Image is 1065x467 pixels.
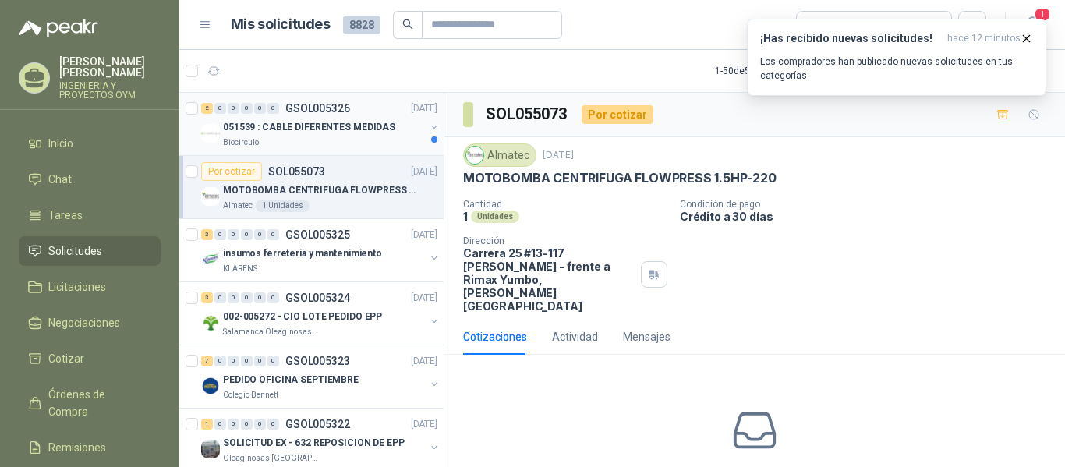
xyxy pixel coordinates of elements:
span: Inicio [48,135,73,152]
div: Cotizaciones [463,328,527,345]
p: Salamanca Oleaginosas SAS [223,326,321,338]
span: Negociaciones [48,314,120,331]
p: PEDIDO OFICINA SEPTIEMBRE [223,373,359,387]
p: Almatec [223,200,253,212]
img: Company Logo [201,440,220,458]
div: 0 [241,292,253,303]
div: 0 [241,419,253,430]
span: Remisiones [48,439,106,456]
img: Company Logo [201,124,220,143]
p: INGENIERIA Y PROYECTOS OYM [59,81,161,100]
p: [DATE] [411,291,437,306]
span: Solicitudes [48,242,102,260]
p: 002-005272 - CIO LOTE PEDIDO EPP [223,310,382,324]
h3: ¡Has recibido nuevas solicitudes! [760,32,941,45]
button: 1 [1018,11,1046,39]
p: Oleaginosas [GEOGRAPHIC_DATA][PERSON_NAME] [223,452,321,465]
a: Tareas [19,200,161,230]
img: Company Logo [201,313,220,332]
p: GSOL005322 [285,419,350,430]
div: 7 [201,356,213,366]
div: 0 [267,419,279,430]
span: Cotizar [48,350,84,367]
a: Por cotizarSOL055073[DATE] Company LogoMOTOBOMBA CENTRIFUGA FLOWPRESS 1.5HP-220Almatec1 Unidades [179,156,444,219]
p: 1 [463,210,468,223]
p: GSOL005326 [285,103,350,114]
p: GSOL005324 [285,292,350,303]
div: 0 [214,292,226,303]
a: Negociaciones [19,308,161,338]
div: 0 [241,356,253,366]
p: [DATE] [411,101,437,116]
div: Actividad [552,328,598,345]
a: Licitaciones [19,272,161,302]
p: [DATE] [411,165,437,179]
span: Tareas [48,207,83,224]
a: 2 0 0 0 0 0 GSOL005326[DATE] Company Logo051539 : CABLE DIFERENTES MEDIDASBiocirculo [201,99,441,149]
img: Company Logo [466,147,483,164]
span: hace 12 minutos [947,32,1021,45]
a: 1 0 0 0 0 0 GSOL005322[DATE] Company LogoSOLICITUD EX - 632 REPOSICION DE EPPOleaginosas [GEOGRAP... [201,415,441,465]
div: 0 [228,292,239,303]
div: 0 [254,419,266,430]
p: [DATE] [543,148,574,163]
div: 1 [201,419,213,430]
div: 0 [267,292,279,303]
p: [PERSON_NAME] [PERSON_NAME] [59,56,161,78]
div: 0 [228,229,239,240]
div: 1 Unidades [256,200,310,212]
span: Órdenes de Compra [48,386,146,420]
span: 8828 [343,16,380,34]
h3: SOL055073 [486,102,569,126]
div: 1 - 50 de 5415 [715,58,816,83]
p: Los compradores han publicado nuevas solicitudes en tus categorías. [760,55,1033,83]
p: MOTOBOMBA CENTRIFUGA FLOWPRESS 1.5HP-220 [223,183,417,198]
p: Crédito a 30 días [680,210,1059,223]
div: 0 [214,103,226,114]
a: Órdenes de Compra [19,380,161,426]
div: 0 [267,103,279,114]
p: [DATE] [411,354,437,369]
p: [DATE] [411,417,437,432]
a: 7 0 0 0 0 0 GSOL005323[DATE] Company LogoPEDIDO OFICINA SEPTIEMBREColegio Bennett [201,352,441,402]
img: Company Logo [201,377,220,395]
a: 3 0 0 0 0 0 GSOL005324[DATE] Company Logo002-005272 - CIO LOTE PEDIDO EPPSalamanca Oleaginosas SAS [201,288,441,338]
img: Company Logo [201,187,220,206]
div: 0 [228,356,239,366]
p: Carrera 25 #13-117 [PERSON_NAME] - frente a Rimax Yumbo , [PERSON_NAME][GEOGRAPHIC_DATA] [463,246,635,313]
a: 3 0 0 0 0 0 GSOL005325[DATE] Company Logoinsumos ferreteria y mantenimientoKLARENS [201,225,441,275]
div: 0 [254,103,266,114]
div: Almatec [463,143,536,167]
div: Por cotizar [201,162,262,181]
span: Chat [48,171,72,188]
h1: Mis solicitudes [231,13,331,36]
a: Solicitudes [19,236,161,266]
div: Unidades [471,211,519,223]
div: 0 [241,103,253,114]
p: SOL055073 [268,166,325,177]
div: 0 [254,356,266,366]
p: Dirección [463,235,635,246]
img: Logo peakr [19,19,98,37]
p: KLARENS [223,263,257,275]
a: Remisiones [19,433,161,462]
button: ¡Has recibido nuevas solicitudes!hace 12 minutos Los compradores han publicado nuevas solicitudes... [747,19,1046,96]
div: 2 [201,103,213,114]
div: Mensajes [623,328,670,345]
div: Por cotizar [582,105,653,124]
div: 0 [228,103,239,114]
img: Company Logo [201,250,220,269]
a: Chat [19,165,161,194]
p: GSOL005323 [285,356,350,366]
div: 0 [241,229,253,240]
div: 0 [214,356,226,366]
span: Licitaciones [48,278,106,295]
p: Colegio Bennett [223,389,278,402]
p: Condición de pago [680,199,1059,210]
div: Todas [806,16,839,34]
div: 0 [228,419,239,430]
p: Biocirculo [223,136,259,149]
div: 0 [254,292,266,303]
span: search [402,19,413,30]
p: insumos ferreteria y mantenimiento [223,246,382,261]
